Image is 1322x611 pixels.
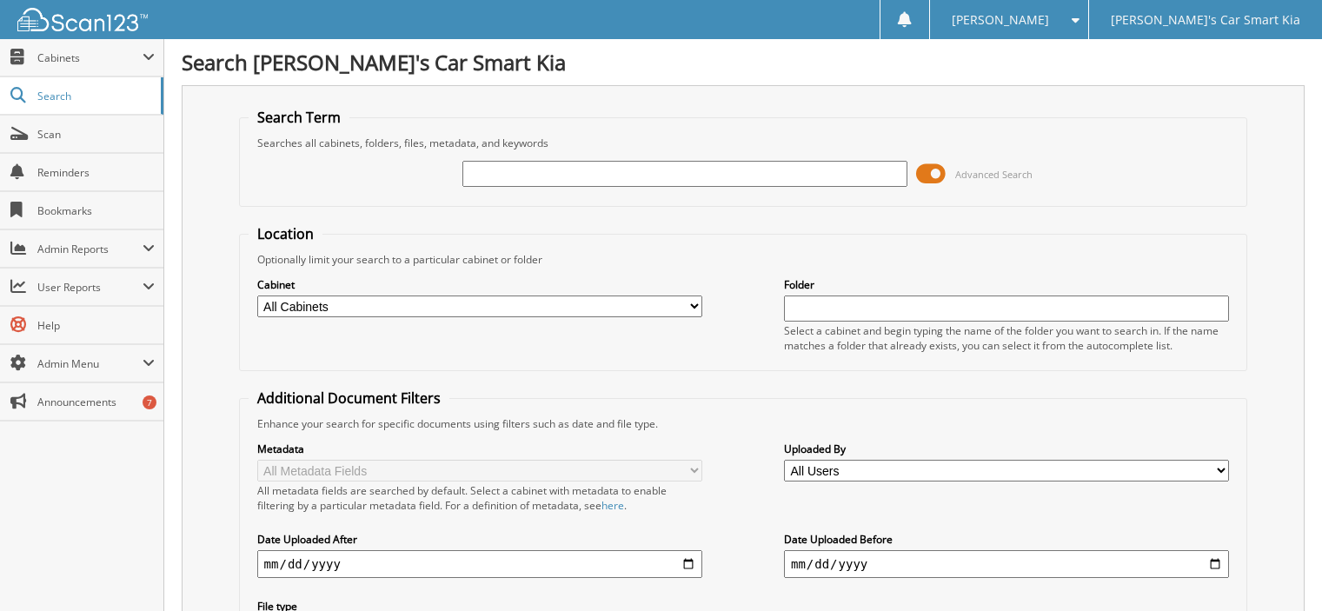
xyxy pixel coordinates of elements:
legend: Search Term [249,108,349,127]
label: Uploaded By [784,442,1229,456]
div: All metadata fields are searched by default. Select a cabinet with metadata to enable filtering b... [257,483,702,513]
span: Admin Menu [37,356,143,371]
label: Metadata [257,442,702,456]
span: Admin Reports [37,242,143,256]
label: Date Uploaded Before [784,532,1229,547]
div: Enhance your search for specific documents using filters such as date and file type. [249,416,1239,431]
input: end [784,550,1229,578]
span: [PERSON_NAME]'s Car Smart Kia [1111,15,1300,25]
h1: Search [PERSON_NAME]'s Car Smart Kia [182,48,1305,76]
legend: Additional Document Filters [249,389,449,408]
span: Bookmarks [37,203,155,218]
label: Cabinet [257,277,702,292]
span: Scan [37,127,155,142]
img: scan123-logo-white.svg [17,8,148,31]
label: Folder [784,277,1229,292]
div: Searches all cabinets, folders, files, metadata, and keywords [249,136,1239,150]
span: Reminders [37,165,155,180]
a: here [601,498,624,513]
div: Select a cabinet and begin typing the name of the folder you want to search in. If the name match... [784,323,1229,353]
div: 7 [143,395,156,409]
span: Search [37,89,152,103]
div: Optionally limit your search to a particular cabinet or folder [249,252,1239,267]
span: Advanced Search [955,168,1033,181]
span: Cabinets [37,50,143,65]
span: Help [37,318,155,333]
legend: Location [249,224,322,243]
span: User Reports [37,280,143,295]
span: Announcements [37,395,155,409]
label: Date Uploaded After [257,532,702,547]
input: start [257,550,702,578]
span: [PERSON_NAME] [952,15,1049,25]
